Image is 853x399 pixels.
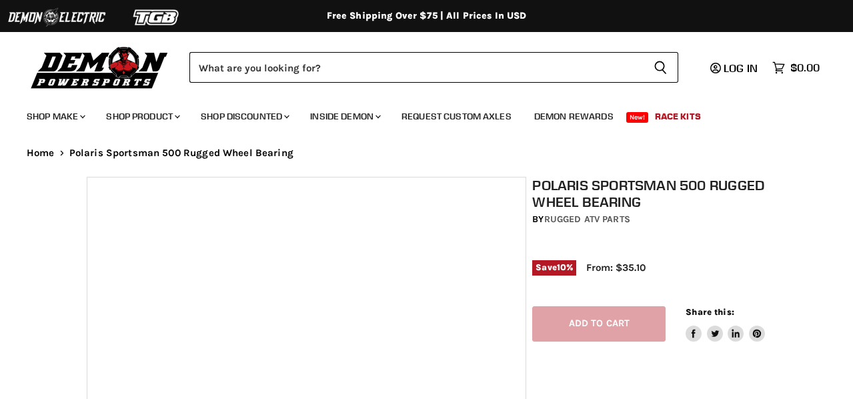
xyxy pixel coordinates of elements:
a: Race Kits [645,103,711,130]
aside: Share this: [686,306,765,342]
a: Inside Demon [300,103,389,130]
span: From: $35.10 [586,262,646,274]
form: Product [189,52,678,83]
span: Polaris Sportsman 500 Rugged Wheel Bearing [69,147,293,159]
img: TGB Logo 2 [107,5,207,30]
button: Search [643,52,678,83]
h1: Polaris Sportsman 500 Rugged Wheel Bearing [532,177,772,210]
a: Home [27,147,55,159]
a: Shop Make [17,103,93,130]
a: Shop Product [96,103,188,130]
img: Demon Electric Logo 2 [7,5,107,30]
a: Demon Rewards [524,103,624,130]
span: 10 [557,262,566,272]
span: Log in [724,61,758,75]
a: Log in [704,62,766,74]
img: Demon Powersports [27,43,173,91]
span: Save % [532,260,576,275]
span: $0.00 [790,61,820,74]
div: by [532,212,772,227]
span: New! [626,112,649,123]
ul: Main menu [17,97,816,130]
a: Rugged ATV Parts [544,214,630,225]
a: Shop Discounted [191,103,297,130]
a: Request Custom Axles [391,103,522,130]
a: $0.00 [766,58,826,77]
input: Search [189,52,643,83]
span: Share this: [686,307,734,317]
